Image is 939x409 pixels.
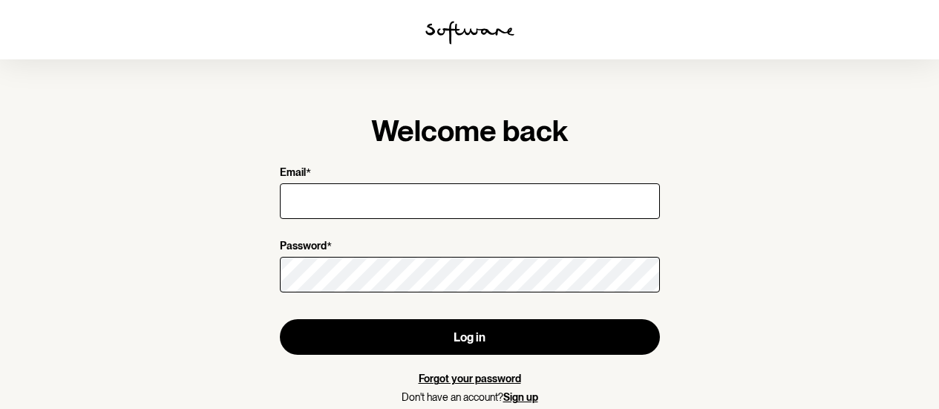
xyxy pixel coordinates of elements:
p: Don't have an account? [280,391,660,404]
a: Forgot your password [419,373,521,385]
p: Password [280,240,327,254]
button: Log in [280,319,660,355]
h1: Welcome back [280,113,660,148]
p: Email [280,166,306,180]
img: software logo [425,21,514,45]
a: Sign up [503,391,538,403]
